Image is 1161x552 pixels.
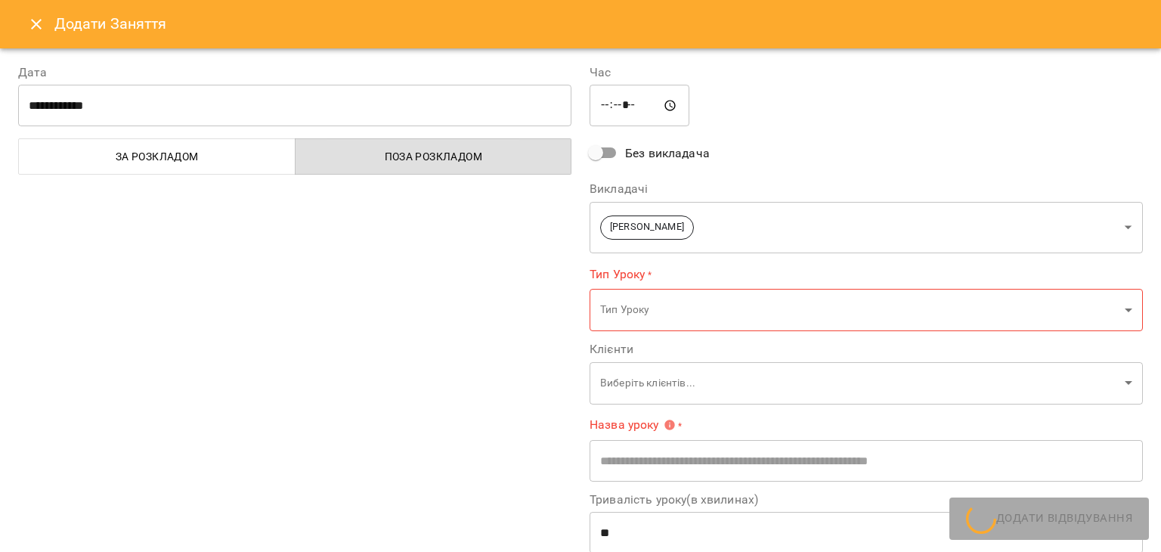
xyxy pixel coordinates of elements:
span: Без викладача [625,144,710,163]
div: Виберіть клієнтів... [590,361,1143,405]
span: Назва уроку [590,419,676,431]
button: Поза розкладом [295,138,572,175]
span: Поза розкладом [305,147,563,166]
div: [PERSON_NAME] [590,201,1143,253]
label: Клієнти [590,343,1143,355]
p: Тип Уроку [600,302,1119,318]
label: Дата [18,67,571,79]
span: [PERSON_NAME] [601,220,693,234]
label: Викладачі [590,183,1143,195]
button: За розкладом [18,138,296,175]
h6: Додати Заняття [54,12,1143,36]
span: За розкладом [28,147,286,166]
label: Тривалість уроку(в хвилинах) [590,494,1143,506]
div: Тип Уроку [590,289,1143,332]
label: Час [590,67,1143,79]
p: Виберіть клієнтів... [600,376,1119,391]
label: Тип Уроку [590,265,1143,283]
button: Close [18,6,54,42]
svg: Вкажіть назву уроку або виберіть клієнтів [664,419,676,431]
